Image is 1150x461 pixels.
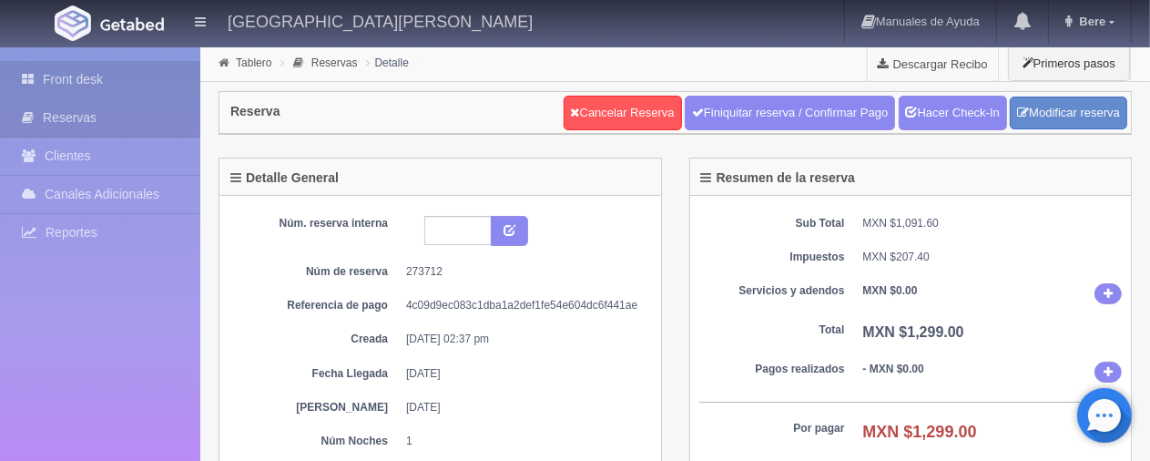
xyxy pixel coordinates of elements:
[699,216,845,231] dt: Sub Total
[564,96,682,130] a: Cancelar Reserva
[362,54,413,71] li: Detalle
[1008,46,1130,81] button: Primeros pasos
[242,332,388,347] dt: Creada
[406,332,638,347] dd: [DATE] 02:37 pm
[699,362,845,377] dt: Pagos realizados
[100,17,164,31] img: Getabed
[311,56,358,69] a: Reservas
[406,264,638,280] dd: 273712
[242,366,388,382] dt: Fecha Llegada
[55,5,91,41] img: Getabed
[228,9,533,32] h4: [GEOGRAPHIC_DATA][PERSON_NAME]
[1010,97,1127,130] a: Modificar reserva
[406,366,638,382] dd: [DATE]
[899,96,1007,130] a: Hacer Check-In
[230,171,339,185] h4: Detalle General
[863,423,977,441] b: MXN $1,299.00
[699,421,845,436] dt: Por pagar
[868,46,998,82] a: Descargar Recibo
[242,264,388,280] dt: Núm de reserva
[230,105,280,118] h4: Reserva
[699,323,845,338] dt: Total
[685,96,895,130] a: Finiquitar reserva / Confirmar Pago
[242,434,388,449] dt: Núm Noches
[863,324,964,340] b: MXN $1,299.00
[863,284,918,297] b: MXN $0.00
[863,363,924,375] b: - MXN $0.00
[701,171,856,185] h4: Resumen de la reserva
[242,298,388,313] dt: Referencia de pago
[1074,15,1105,28] span: Bere
[236,56,271,69] a: Tablero
[863,250,1123,265] dd: MXN $207.40
[699,283,845,299] dt: Servicios y adendos
[406,434,638,449] dd: 1
[242,216,388,231] dt: Núm. reserva interna
[406,400,638,415] dd: [DATE]
[699,250,845,265] dt: Impuestos
[406,298,638,313] dd: 4c09d9ec083c1dba1a2def1fe54e604dc6f441ae
[242,400,388,415] dt: [PERSON_NAME]
[863,216,1123,231] dd: MXN $1,091.60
